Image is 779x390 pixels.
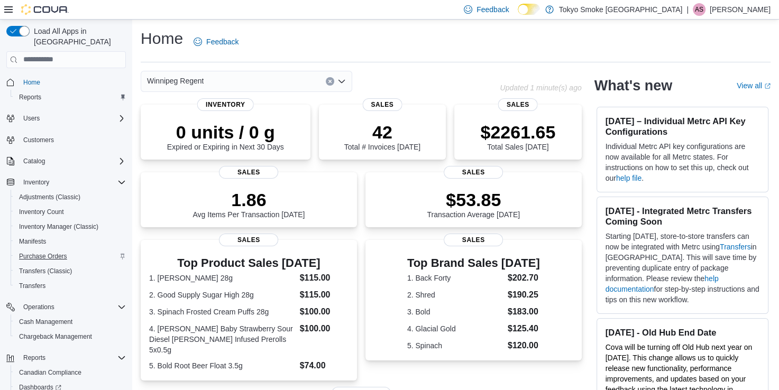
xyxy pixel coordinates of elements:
p: [PERSON_NAME] [710,3,771,16]
button: Customers [2,132,130,147]
span: Users [23,114,40,123]
dd: $74.00 [300,359,349,372]
span: Sales [362,98,402,111]
a: help documentation [606,274,719,293]
a: help file [616,174,641,182]
span: Cash Management [19,318,72,326]
h3: Top Brand Sales [DATE] [407,257,540,270]
a: Cash Management [15,315,77,328]
button: Operations [2,300,130,314]
span: Home [23,78,40,87]
p: $2261.65 [480,122,555,143]
button: Transfers [11,278,130,293]
span: Transfers [15,280,126,292]
span: Sales [498,98,538,111]
dt: 1. [PERSON_NAME] 28g [149,273,296,283]
p: Updated 1 minute(s) ago [500,83,581,92]
span: Canadian Compliance [15,366,126,379]
h3: [DATE] - Old Hub End Date [606,327,759,338]
div: Expired or Expiring in Next 30 Days [167,122,284,151]
span: Purchase Orders [15,250,126,263]
button: Clear input [326,77,334,86]
a: Chargeback Management [15,330,96,343]
a: Home [19,76,44,89]
a: Transfers [15,280,50,292]
span: Operations [23,303,54,311]
dd: $183.00 [508,305,540,318]
span: Home [19,76,126,89]
span: Inventory Count [19,208,64,216]
button: Adjustments (Classic) [11,190,130,205]
input: Dark Mode [518,4,540,15]
h2: What's new [594,77,672,94]
span: Inventory Count [15,206,126,218]
dt: 5. Spinach [407,340,503,351]
a: View allExternal link [737,81,771,90]
div: Total # Invoices [DATE] [344,122,420,151]
dd: $202.70 [508,272,540,284]
span: Reports [23,354,45,362]
button: Catalog [2,154,130,169]
button: Inventory Count [11,205,130,219]
p: Individual Metrc API key configurations are now available for all Metrc states. For instructions ... [606,141,759,183]
h1: Home [141,28,183,49]
a: Customers [19,134,58,146]
span: Customers [23,136,54,144]
span: Inventory [197,98,254,111]
dt: 2. Shred [407,290,503,300]
span: Inventory Manager (Classic) [15,220,126,233]
span: Reports [19,93,41,101]
span: Inventory [19,176,126,189]
h3: [DATE] - Integrated Metrc Transfers Coming Soon [606,206,759,227]
dd: $100.00 [300,322,349,335]
button: Purchase Orders [11,249,130,264]
span: Transfers (Classic) [19,267,72,275]
button: Inventory [2,175,130,190]
span: Adjustments (Classic) [15,191,126,203]
span: Sales [219,166,278,179]
dt: 4. Glacial Gold [407,323,503,334]
span: Chargeback Management [19,332,92,341]
span: Feedback [476,4,509,15]
span: Sales [444,166,503,179]
span: Inventory [23,178,49,187]
dd: $115.00 [300,272,349,284]
a: Reports [15,91,45,104]
dt: 2. Good Supply Sugar High 28g [149,290,296,300]
p: 42 [344,122,420,143]
span: Winnipeg Regent [147,75,204,87]
span: Sales [444,234,503,246]
span: Load All Apps in [GEOGRAPHIC_DATA] [30,26,126,47]
span: Customers [19,133,126,146]
dd: $190.25 [508,289,540,301]
span: Operations [19,301,126,313]
dt: 3. Bold [407,307,503,317]
button: Users [19,112,44,125]
button: Operations [19,301,59,313]
span: Purchase Orders [19,252,67,261]
span: Inventory Manager (Classic) [19,222,98,231]
button: Users [2,111,130,126]
div: Avg Items Per Transaction [DATE] [193,189,305,219]
p: 1.86 [193,189,305,210]
div: Ashlee Swarath [693,3,705,16]
button: Reports [19,351,50,364]
a: Transfers [720,243,751,251]
button: Catalog [19,155,49,168]
a: Adjustments (Classic) [15,191,85,203]
span: Catalog [23,157,45,165]
button: Reports [2,350,130,365]
p: Tokyo Smoke [GEOGRAPHIC_DATA] [559,3,683,16]
a: Manifests [15,235,50,248]
a: Feedback [189,31,243,52]
h3: Top Product Sales [DATE] [149,257,349,270]
button: Canadian Compliance [11,365,130,380]
dt: 1. Back Forty [407,273,503,283]
span: Manifests [15,235,126,248]
a: Inventory Count [15,206,68,218]
a: Canadian Compliance [15,366,86,379]
p: | [686,3,689,16]
button: Chargeback Management [11,329,130,344]
span: Reports [15,91,126,104]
